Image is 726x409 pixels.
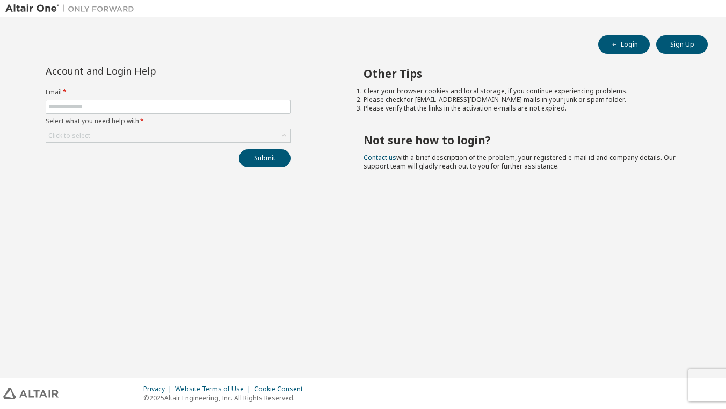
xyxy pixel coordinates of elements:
[364,153,676,171] span: with a brief description of the problem, your registered e-mail id and company details. Our suppo...
[143,393,309,403] p: © 2025 Altair Engineering, Inc. All Rights Reserved.
[254,385,309,393] div: Cookie Consent
[364,153,396,162] a: Contact us
[656,35,708,54] button: Sign Up
[143,385,175,393] div: Privacy
[364,87,689,96] li: Clear your browser cookies and local storage, if you continue experiencing problems.
[46,129,290,142] div: Click to select
[175,385,254,393] div: Website Terms of Use
[364,67,689,81] h2: Other Tips
[46,67,242,75] div: Account and Login Help
[364,104,689,113] li: Please verify that the links in the activation e-mails are not expired.
[46,88,291,97] label: Email
[48,132,90,140] div: Click to select
[3,388,59,399] img: altair_logo.svg
[598,35,650,54] button: Login
[364,96,689,104] li: Please check for [EMAIL_ADDRESS][DOMAIN_NAME] mails in your junk or spam folder.
[46,117,291,126] label: Select what you need help with
[239,149,291,167] button: Submit
[364,133,689,147] h2: Not sure how to login?
[5,3,140,14] img: Altair One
